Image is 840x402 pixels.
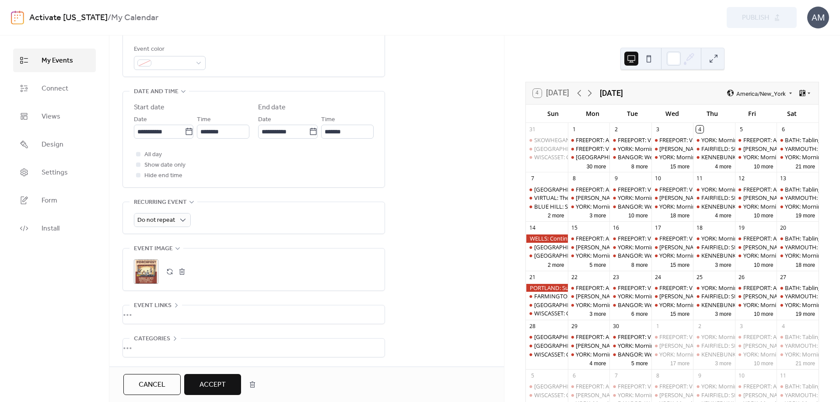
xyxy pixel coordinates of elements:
[533,105,573,122] div: Sun
[534,309,707,317] div: WISCASSET: Community Stand Up - Being a Good Human Matters!
[659,301,792,309] div: YORK: Morning Resistance at [GEOGRAPHIC_DATA]
[526,309,568,317] div: WISCASSET: Community Stand Up - Being a Good Human Matters!
[777,194,819,202] div: YARMOUTH: Saturday Weekly Rally - Resist Hate - Support Democracy
[651,301,693,309] div: YORK: Morning Resistance at Town Center
[651,234,693,242] div: FREEPORT: Visibility Brigade Standout
[534,153,707,161] div: WISCASSET: Community Stand Up - Being a Good Human Matters!
[654,126,661,133] div: 3
[618,342,751,350] div: YORK: Morning Resistance at [GEOGRAPHIC_DATA]
[659,203,792,210] div: YORK: Morning Resistance at [GEOGRAPHIC_DATA]
[780,126,787,133] div: 6
[568,234,610,242] div: FREEPORT: AM and PM Visibility Bridge Brigade. Click for times!
[529,323,536,330] div: 28
[534,185,686,193] div: [GEOGRAPHIC_DATA]: Support Palestine Weekly Standout
[526,203,568,210] div: BLUE HILL: Save Our Voting Rights
[735,153,777,161] div: YORK: Morning Resistance at Town Center
[777,333,819,341] div: BATH: Tabling at the Bath Farmers Market
[701,292,770,300] div: FAIRFIELD: Stop The Coup
[529,224,536,232] div: 14
[609,145,651,153] div: YORK: Morning Resistance at Town Center
[777,234,819,242] div: BATH: Tabling at the Bath Farmers Market
[134,197,187,208] span: Recurring event
[526,333,568,341] div: BELFAST: Support Palestine Weekly Standout
[13,77,96,100] a: Connect
[576,145,692,153] div: FREEPORT: Visibility [DATE] Fight for Workers
[618,145,751,153] div: YORK: Morning Resistance at [GEOGRAPHIC_DATA]
[13,189,96,212] a: Form
[13,217,96,240] a: Install
[11,10,24,24] img: logo
[144,150,162,160] span: All day
[693,185,735,193] div: YORK: Morning Resistance at Town Center
[750,162,777,170] button: 10 more
[732,105,772,122] div: Fri
[534,136,685,144] div: SKOWHEGAN: Central [US_STATE] Labor Council Day BBQ
[576,136,738,144] div: FREEPORT: AM and PM Visibility Bridge Brigade. Click for times!
[735,252,777,259] div: YORK: Morning Resistance at Town Center
[696,175,703,182] div: 11
[526,342,568,350] div: PORTLAND: Community Singing!
[711,162,735,170] button: 4 more
[576,194,695,202] div: [PERSON_NAME]: NO I.C.E in [PERSON_NAME]
[134,115,147,125] span: Date
[693,284,735,292] div: YORK: Morning Resistance at Town Center
[568,136,610,144] div: FREEPORT: AM and PM Visibility Bridge Brigade. Click for times!
[570,224,578,232] div: 15
[667,260,693,269] button: 15 more
[738,126,745,133] div: 5
[750,359,777,367] button: 10 more
[736,91,786,96] span: America/New_York
[568,252,610,259] div: YORK: Morning Resistance at Town Center
[696,126,703,133] div: 4
[197,115,211,125] span: Time
[651,203,693,210] div: YORK: Morning Resistance at Town Center
[651,243,693,251] div: WELLS: NO I.C.E in Wells
[654,273,661,281] div: 24
[667,309,693,318] button: 15 more
[651,284,693,292] div: FREEPORT: Visibility Brigade Standout
[13,133,96,156] a: Design
[42,56,73,66] span: My Events
[792,211,819,219] button: 19 more
[576,284,738,292] div: FREEPORT: AM and PM Visibility Bridge Brigade. Click for times!
[258,115,271,125] span: Date
[526,145,568,153] div: BELFAST: Support Palestine Weekly Standout
[612,175,620,182] div: 9
[735,194,777,202] div: WELLS: NO I.C.E in Wells
[570,175,578,182] div: 8
[568,342,610,350] div: WELLS: NO I.C.E in Wells
[701,333,834,341] div: YORK: Morning Resistance at [GEOGRAPHIC_DATA]
[534,342,646,350] div: [GEOGRAPHIC_DATA]: Community Singing!
[609,292,651,300] div: YORK: Morning Resistance at Town Center
[137,214,175,226] span: Do not repeat
[750,309,777,318] button: 10 more
[711,260,735,269] button: 3 more
[612,126,620,133] div: 2
[609,185,651,193] div: FREEPORT: VISIBILITY FREEPORT Stand for Democracy!
[544,211,568,219] button: 2 more
[609,252,651,259] div: BANGOR: Weekly peaceful protest
[568,203,610,210] div: YORK: Morning Resistance at Town Center
[693,136,735,144] div: YORK: Morning Resistance at Town Center
[701,301,765,309] div: KENNEBUNK: Stand Out
[526,301,568,309] div: BELFAST: Support Palestine Weekly Standout
[659,284,758,292] div: FREEPORT: Visibility Brigade Standout
[576,234,738,242] div: FREEPORT: AM and PM Visibility Bridge Brigade. Click for times!
[612,105,652,122] div: Tue
[735,301,777,309] div: YORK: Morning Resistance at Town Center
[792,309,819,318] button: 19 more
[738,323,745,330] div: 3
[701,145,770,153] div: FAIRFIELD: Stop The Coup
[628,359,651,367] button: 5 more
[693,243,735,251] div: FAIRFIELD: Stop The Coup
[693,153,735,161] div: KENNEBUNK: Stand Out
[184,374,241,395] button: Accept
[693,252,735,259] div: KENNEBUNK: Stand Out
[659,185,758,193] div: FREEPORT: Visibility Brigade Standout
[738,273,745,281] div: 26
[42,84,68,94] span: Connect
[123,339,385,357] div: •••
[534,292,631,300] div: FARMINGTON: SUN DAY SOLAR FEST
[586,211,609,219] button: 3 more
[667,359,693,367] button: 17 more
